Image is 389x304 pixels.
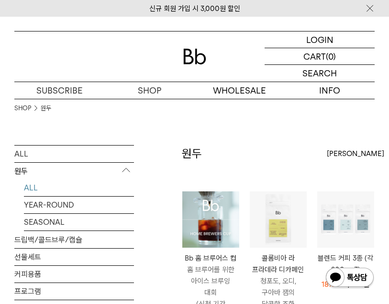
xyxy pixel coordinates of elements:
[24,197,134,213] a: YEAR-ROUND
[325,267,375,290] img: 카카오톡 채널 1:1 채팅 버튼
[302,65,337,82] p: SEARCH
[183,49,206,64] img: 로고
[14,266,134,283] a: 커피용품
[195,82,285,99] p: WHOLESALE
[327,148,384,159] span: [PERSON_NAME]
[182,252,239,264] p: Bb 홈 브루어스 컵
[250,252,307,275] p: 콜롬비아 라 프라데라 디카페인
[149,4,240,13] a: 신규 회원 가입 시 3,000원 할인
[317,252,374,275] a: 블렌드 커피 3종 (각 200g x3)
[14,163,134,180] p: 원두
[14,146,134,162] a: ALL
[14,249,134,265] a: 선물세트
[182,191,239,248] img: Bb 홈 브루어스 컵
[265,31,375,48] a: LOGIN
[104,82,194,99] a: SHOP
[14,283,134,300] a: 프로그램
[326,48,336,64] p: (0)
[14,231,134,248] a: 드립백/콜드브루/캡슐
[303,48,326,64] p: CART
[24,179,134,196] a: ALL
[322,279,334,290] div: 18%
[24,214,134,231] a: SEASONAL
[265,48,375,65] a: CART (0)
[41,104,51,113] a: 원두
[317,191,374,248] img: 블렌드 커피 3종 (각 200g x3)
[250,191,307,248] img: 콜롬비아 라 프라데라 디카페인
[14,104,31,113] a: SHOP
[306,31,333,48] p: LOGIN
[285,82,375,99] p: INFO
[182,146,202,162] h2: 원두
[14,82,104,99] a: SUBSCRIBE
